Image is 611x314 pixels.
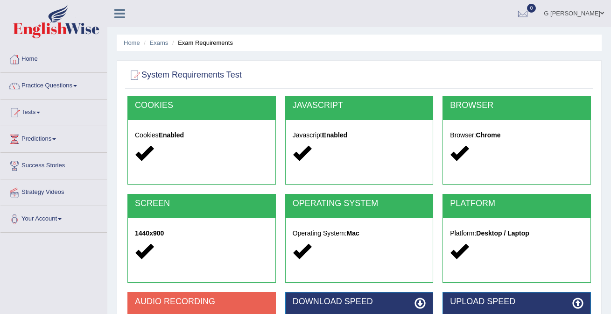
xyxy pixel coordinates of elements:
[0,206,107,229] a: Your Account
[135,297,268,307] h2: AUDIO RECORDING
[0,126,107,150] a: Predictions
[159,131,184,139] strong: Enabled
[450,230,583,237] h5: Platform:
[170,38,233,47] li: Exam Requirements
[293,199,426,208] h2: OPERATING SYSTEM
[0,46,107,70] a: Home
[450,132,583,139] h5: Browser:
[0,179,107,203] a: Strategy Videos
[124,39,140,46] a: Home
[293,132,426,139] h5: Javascript
[293,101,426,110] h2: JAVASCRIPT
[127,68,242,82] h2: System Requirements Test
[135,229,164,237] strong: 1440x900
[450,297,583,307] h2: UPLOAD SPEED
[0,73,107,96] a: Practice Questions
[476,229,529,237] strong: Desktop / Laptop
[450,199,583,208] h2: PLATFORM
[135,132,268,139] h5: Cookies
[150,39,169,46] a: Exams
[135,101,268,110] h2: COOKIES
[293,297,426,307] h2: DOWNLOAD SPEED
[293,230,426,237] h5: Operating System:
[450,101,583,110] h2: BROWSER
[527,4,536,13] span: 0
[0,153,107,176] a: Success Stories
[476,131,501,139] strong: Chrome
[347,229,359,237] strong: Mac
[135,199,268,208] h2: SCREEN
[322,131,347,139] strong: Enabled
[0,100,107,123] a: Tests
